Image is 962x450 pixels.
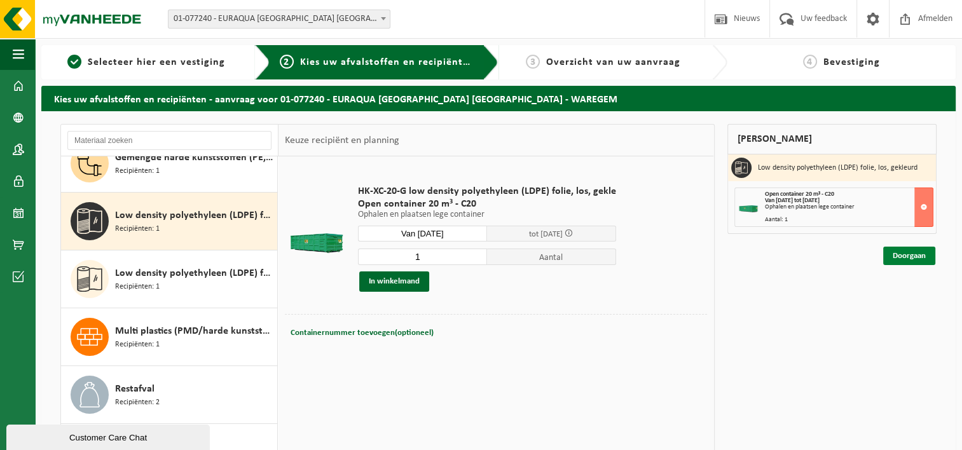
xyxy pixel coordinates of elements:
button: Containernummer toevoegen(optioneel) [289,324,435,342]
div: Aantal: 1 [765,217,933,223]
span: Recipiënten: 1 [115,223,160,235]
span: Kies uw afvalstoffen en recipiënten [300,57,475,67]
span: Bevestiging [823,57,880,67]
span: Restafval [115,381,155,397]
button: Restafval Recipiënten: 2 [61,366,278,424]
span: 01-077240 - EURAQUA EUROPE NV - WAREGEM [168,10,390,29]
button: Multi plastics (PMD/harde kunststoffen/spanbanden/EPS/folie naturel/folie gemengd) Recipiënten: 1 [61,308,278,366]
span: Recipiënten: 1 [115,281,160,293]
span: tot [DATE] [529,230,563,238]
span: 3 [526,55,540,69]
span: Aantal [487,249,616,265]
a: 1Selecteer hier een vestiging [48,55,245,70]
button: In winkelmand [359,271,429,292]
span: Recipiënten: 1 [115,165,160,177]
span: Low density polyethyleen (LDPE) folie, los, gekleurd [115,208,274,223]
p: Ophalen en plaatsen lege container [358,210,616,219]
span: Recipiënten: 2 [115,397,160,409]
span: HK-XC-20-G low density polyethyleen (LDPE) folie, los, gekle [358,185,616,198]
span: Gemengde harde kunststoffen (PE, PP en PVC), recycleerbaar (industrieel) [115,150,274,165]
span: Open container 20 m³ - C20 [358,198,616,210]
a: Doorgaan [883,247,935,265]
div: [PERSON_NAME] [727,124,937,154]
iframe: chat widget [6,422,212,450]
button: Low density polyethyleen (LDPE) folie, los, naturel Recipiënten: 1 [61,250,278,308]
span: 4 [803,55,817,69]
span: Open container 20 m³ - C20 [765,191,834,198]
button: Low density polyethyleen (LDPE) folie, los, gekleurd Recipiënten: 1 [61,193,278,250]
div: Ophalen en plaatsen lege container [765,204,933,210]
strong: Van [DATE] tot [DATE] [765,197,820,204]
span: 2 [280,55,294,69]
span: 1 [67,55,81,69]
span: Recipiënten: 1 [115,339,160,351]
h2: Kies uw afvalstoffen en recipiënten - aanvraag voor 01-077240 - EURAQUA [GEOGRAPHIC_DATA] [GEOGRA... [41,86,956,111]
span: 01-077240 - EURAQUA EUROPE NV - WAREGEM [168,10,390,28]
input: Selecteer datum [358,226,487,242]
h3: Low density polyethyleen (LDPE) folie, los, gekleurd [758,158,917,178]
button: Gemengde harde kunststoffen (PE, PP en PVC), recycleerbaar (industrieel) Recipiënten: 1 [61,135,278,193]
span: Multi plastics (PMD/harde kunststoffen/spanbanden/EPS/folie naturel/folie gemengd) [115,324,274,339]
div: Keuze recipiënt en planning [278,125,406,156]
span: Containernummer toevoegen(optioneel) [291,329,434,337]
input: Materiaal zoeken [67,131,271,150]
span: Selecteer hier een vestiging [88,57,225,67]
span: Overzicht van uw aanvraag [546,57,680,67]
span: Low density polyethyleen (LDPE) folie, los, naturel [115,266,274,281]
